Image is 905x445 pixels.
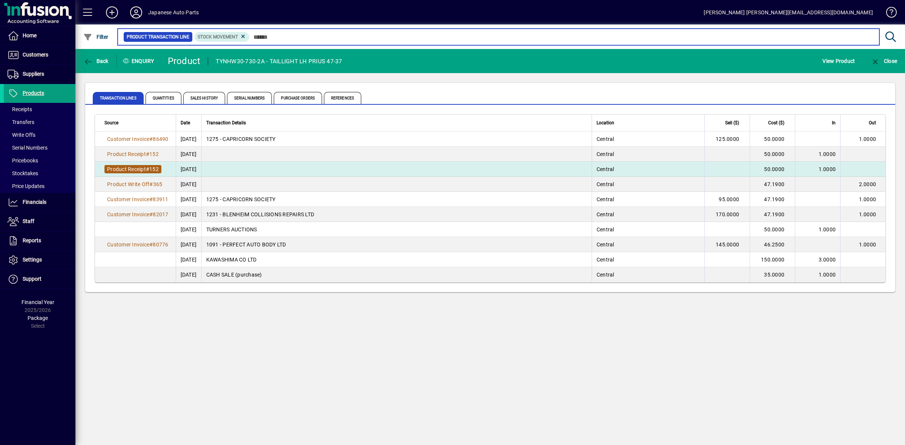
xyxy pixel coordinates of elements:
[195,32,250,42] mat-chip: Product Transaction Type: Stock movement
[149,211,153,217] span: #
[4,251,75,269] a: Settings
[146,92,181,104] span: Quantities
[104,165,161,173] a: Product Receipt#152
[107,242,149,248] span: Customer Invoice
[176,192,201,207] td: [DATE]
[768,119,784,127] span: Cost ($)
[709,119,746,127] div: Sell ($)
[198,34,238,40] span: Stock movement
[8,170,38,176] span: Stocktakes
[104,135,171,143] a: Customer Invoice#86490
[750,222,795,237] td: 50.0000
[201,192,592,207] td: 1275 - CAPRICORN SOCIETY
[23,32,37,38] span: Home
[750,252,795,267] td: 150.0000
[750,207,795,222] td: 47.1900
[176,177,201,192] td: [DATE]
[148,6,199,18] div: Japanese Auto Parts
[23,71,44,77] span: Suppliers
[8,145,48,151] span: Serial Numbers
[4,116,75,128] a: Transfers
[4,46,75,64] a: Customers
[4,154,75,167] a: Pricebooks
[4,103,75,116] a: Receipts
[4,212,75,231] a: Staff
[4,128,75,141] a: Write Offs
[8,106,32,112] span: Receipts
[4,65,75,84] a: Suppliers
[181,119,197,127] div: Date
[869,54,899,68] button: Close
[871,58,897,64] span: Close
[819,226,836,232] span: 1.0000
[153,136,168,142] span: 86490
[176,222,201,237] td: [DATE]
[201,222,592,237] td: TURNERS AUCTIONS
[149,166,159,172] span: 152
[597,226,614,232] span: Central
[750,192,795,207] td: 47.1900
[117,55,162,67] div: Enquiry
[597,181,614,187] span: Central
[201,207,592,222] td: 1231 - BLENHEIM COLLISIONS REPAIRS LTD
[597,119,700,127] div: Location
[704,132,750,147] td: 125.0000
[23,257,42,263] span: Settings
[704,207,750,222] td: 170.0000
[127,33,189,41] span: Product Transaction Line
[104,150,161,158] a: Product Receipt#152
[153,196,168,202] span: 83911
[597,272,614,278] span: Central
[597,166,614,172] span: Central
[176,237,201,252] td: [DATE]
[821,54,857,68] button: View Product
[28,315,48,321] span: Package
[107,196,149,202] span: Customer Invoice
[23,52,48,58] span: Customers
[104,119,171,127] div: Source
[176,267,201,282] td: [DATE]
[863,54,905,68] app-page-header-button: Close enquiry
[153,181,163,187] span: 365
[81,54,110,68] button: Back
[107,166,146,172] span: Product Receipt
[83,34,109,40] span: Filter
[149,136,153,142] span: #
[4,193,75,212] a: Financials
[81,30,110,44] button: Filter
[4,231,75,250] a: Reports
[201,252,592,267] td: KAWASHIMA CO LTD
[176,252,201,267] td: [DATE]
[176,162,201,177] td: [DATE]
[4,270,75,289] a: Support
[83,58,109,64] span: Back
[146,151,149,157] span: #
[23,218,34,224] span: Staff
[100,6,124,19] button: Add
[216,55,342,67] div: TYNHW30-730-2A - TAILLIGHT LH PRIUS 47-37
[704,6,873,18] div: [PERSON_NAME] [PERSON_NAME][EMAIL_ADDRESS][DOMAIN_NAME]
[4,141,75,154] a: Serial Numbers
[4,180,75,193] a: Price Updates
[869,119,876,127] span: Out
[859,196,876,202] span: 1.0000
[750,132,795,147] td: 50.0000
[822,55,855,67] span: View Product
[597,151,614,157] span: Central
[181,119,190,127] span: Date
[597,119,614,127] span: Location
[206,119,246,127] span: Transaction Details
[704,192,750,207] td: 95.0000
[819,272,836,278] span: 1.0000
[597,257,614,263] span: Central
[21,299,54,305] span: Financial Year
[176,147,201,162] td: [DATE]
[4,167,75,180] a: Stocktakes
[201,267,592,282] td: CASH SALE (purchase)
[176,207,201,222] td: [DATE]
[153,242,168,248] span: 80776
[107,136,149,142] span: Customer Invoice
[4,26,75,45] a: Home
[704,237,750,252] td: 145.0000
[597,196,614,202] span: Central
